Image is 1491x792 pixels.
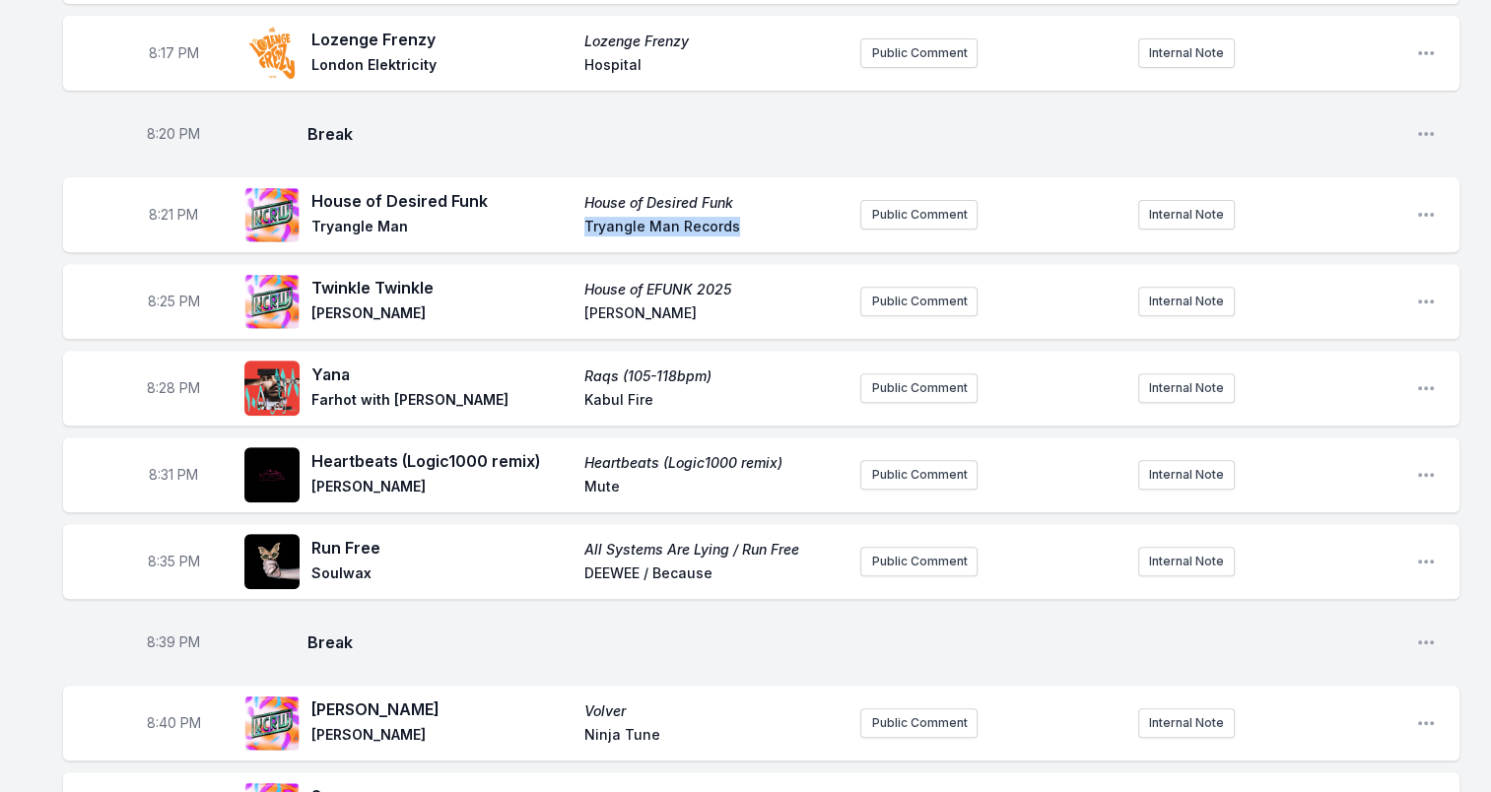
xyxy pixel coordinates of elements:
img: Volver [244,695,300,751]
span: Raqs (105-118bpm) [584,366,846,386]
span: Soulwax [311,563,573,587]
span: House of Desired Funk [311,189,573,213]
button: Open playlist item options [1416,465,1436,485]
span: [PERSON_NAME] [311,725,573,749]
button: Open playlist item options [1416,632,1436,652]
button: Open playlist item options [1416,205,1436,225]
span: DEEWEE / Because [584,563,846,587]
span: Kabul Fire [584,390,846,414]
span: [PERSON_NAME] [584,303,846,327]
span: Run Free [311,536,573,560]
button: Internal Note [1138,547,1235,576]
span: Timestamp [147,632,200,652]
span: Ninja Tune [584,725,846,749]
span: Lozenge Frenzy [311,28,573,51]
button: Open playlist item options [1416,378,1436,398]
button: Public Comment [860,460,978,490]
button: Public Comment [860,708,978,738]
span: Timestamp [149,43,199,63]
span: Farhot with [PERSON_NAME] [311,390,573,414]
span: Tryangle Man [311,217,573,240]
img: House of Desired Funk [244,187,300,242]
button: Open playlist item options [1416,43,1436,63]
button: Public Comment [860,287,978,316]
span: Timestamp [148,292,200,311]
span: [PERSON_NAME] [311,477,573,500]
span: Hospital [584,55,846,79]
span: London Elektricity [311,55,573,79]
span: Timestamp [148,552,200,571]
img: Lozenge Frenzy [244,26,300,81]
span: Heartbeats (Logic1000 remix) [584,453,846,473]
span: Yana [311,363,573,386]
span: House of EFUNK 2025 [584,280,846,299]
button: Public Comment [860,200,978,230]
span: Timestamp [147,713,201,733]
span: Timestamp [149,465,198,485]
span: Heartbeats (Logic1000 remix) [311,449,573,473]
span: Mute [584,477,846,500]
span: Twinkle Twinkle [311,276,573,299]
span: Tryangle Man Records [584,217,846,240]
span: Break [307,630,1400,654]
img: All Systems Are Lying / Run Free [244,534,300,589]
span: Timestamp [147,124,200,144]
button: Public Comment [860,373,978,403]
span: Lozenge Frenzy [584,32,846,51]
img: Raqs (105-118bpm) [244,361,300,416]
button: Internal Note [1138,287,1235,316]
button: Open playlist item options [1416,124,1436,144]
span: [PERSON_NAME] [311,303,573,327]
button: Public Comment [860,38,978,68]
button: Open playlist item options [1416,292,1436,311]
button: Internal Note [1138,38,1235,68]
span: Volver [584,701,846,721]
span: [PERSON_NAME] [311,697,573,721]
button: Internal Note [1138,708,1235,738]
span: Timestamp [147,378,200,398]
button: Internal Note [1138,373,1235,403]
img: Heartbeats (Logic1000 remix) [244,447,300,502]
span: Break [307,122,1400,146]
img: House of EFUNK 2025 [244,274,300,329]
span: All Systems Are Lying / Run Free [584,540,846,560]
button: Internal Note [1138,460,1235,490]
button: Public Comment [860,547,978,576]
span: House of Desired Funk [584,193,846,213]
span: Timestamp [149,205,198,225]
button: Internal Note [1138,200,1235,230]
button: Open playlist item options [1416,713,1436,733]
button: Open playlist item options [1416,552,1436,571]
